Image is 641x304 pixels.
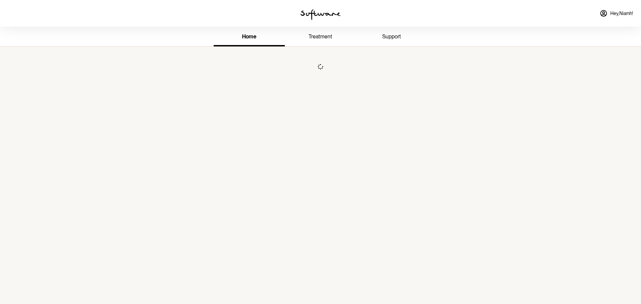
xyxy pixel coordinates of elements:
[242,33,256,40] span: home
[596,5,637,21] a: Hey,Niamh!
[610,11,633,16] span: Hey, Niamh !
[356,28,427,46] a: support
[300,9,341,20] img: software logo
[285,28,356,46] a: treatment
[382,33,401,40] span: support
[308,33,332,40] span: treatment
[214,28,285,46] a: home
